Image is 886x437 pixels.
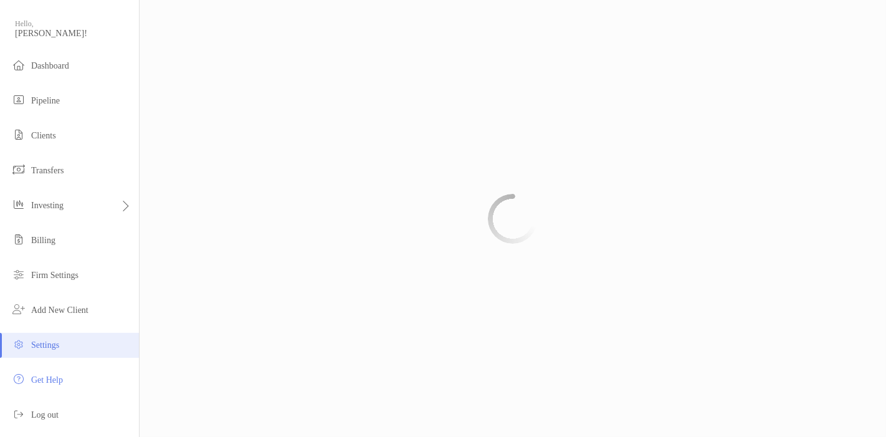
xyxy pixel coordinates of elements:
[11,267,26,282] img: firm-settings icon
[31,201,64,210] span: Investing
[31,271,79,280] span: Firm Settings
[11,302,26,317] img: add_new_client icon
[31,340,59,350] span: Settings
[31,375,63,385] span: Get Help
[11,337,26,352] img: settings icon
[11,127,26,142] img: clients icon
[11,92,26,107] img: pipeline icon
[31,131,56,140] span: Clients
[11,162,26,177] img: transfers icon
[11,57,26,72] img: dashboard icon
[31,410,59,420] span: Log out
[31,305,88,315] span: Add New Client
[31,236,55,245] span: Billing
[31,61,69,70] span: Dashboard
[11,197,26,212] img: investing icon
[15,29,131,39] span: [PERSON_NAME]!
[31,96,60,105] span: Pipeline
[11,232,26,247] img: billing icon
[31,166,64,175] span: Transfers
[11,406,26,421] img: logout icon
[11,372,26,387] img: get-help icon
